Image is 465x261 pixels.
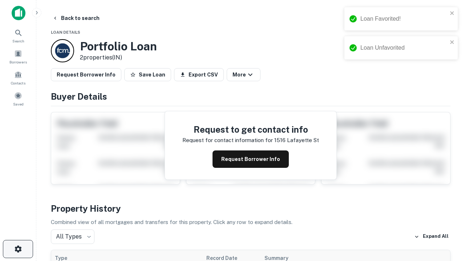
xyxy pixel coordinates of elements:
button: Expand All [412,231,450,242]
a: Borrowers [2,47,34,66]
a: Contacts [2,68,34,87]
button: close [450,39,455,46]
span: Contacts [11,80,25,86]
h4: Request to get contact info [182,123,319,136]
button: close [450,10,455,17]
iframe: Chat Widget [429,180,465,215]
div: All Types [51,229,94,244]
img: capitalize-icon.png [12,6,25,20]
h4: Property History [51,202,450,215]
button: More [227,68,260,81]
button: Request Borrower Info [213,150,289,168]
span: Search [12,38,24,44]
a: Saved [2,89,34,108]
button: Back to search [49,12,102,25]
div: Loan Unfavorited [360,43,448,52]
span: Loan Details [51,30,80,34]
button: Save Loan [124,68,171,81]
span: Saved [13,101,24,107]
p: 2 properties (IN) [80,53,157,62]
span: Borrowers [9,59,27,65]
button: Export CSV [174,68,224,81]
h4: Buyer Details [51,90,450,103]
p: Request for contact information for [182,136,273,145]
p: 1516 lafayette st [274,136,319,145]
div: Loan Favorited! [360,14,448,23]
button: Request Borrower Info [51,68,121,81]
a: Search [2,26,34,45]
h3: Portfolio Loan [80,40,157,53]
p: Combined view of all mortgages and transfers for this property. Click any row to expand details. [51,218,450,227]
